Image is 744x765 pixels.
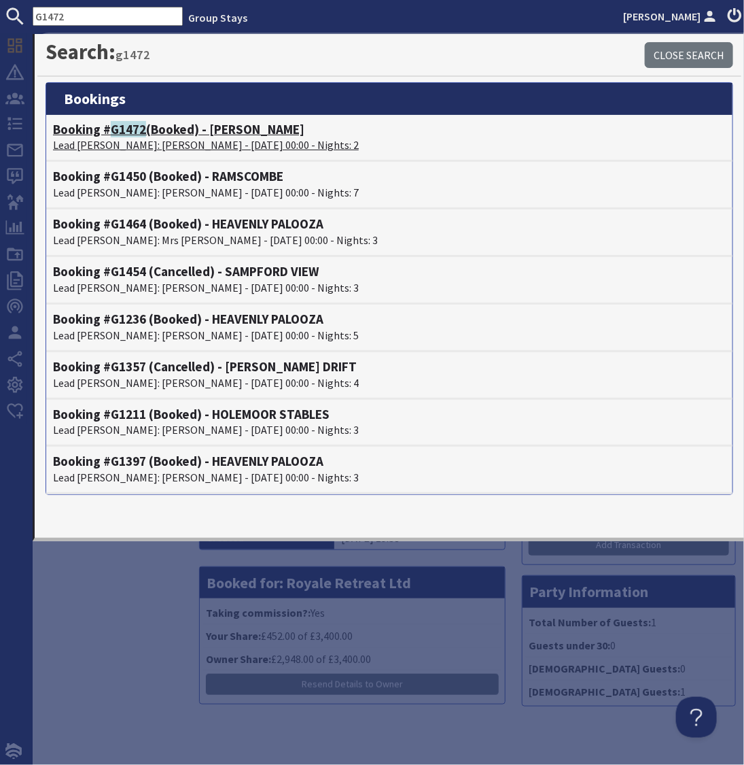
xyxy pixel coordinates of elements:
[53,327,726,343] p: Lead [PERSON_NAME]: [PERSON_NAME] - [DATE] 00:00 - Nights: 5
[5,743,22,760] img: staytech_i_w-64f4e8e9ee0a9c174fd5317b4b171b261742d2d393467e5bdba4413f4f884c10.svg
[529,615,651,629] strong: Total Number of Guests:
[46,39,645,65] h1: Search:
[53,122,726,137] h4: Booking # (Booked) - [PERSON_NAME]
[206,606,311,619] strong: Taking commission?:
[526,681,732,702] li: 1
[46,83,732,114] h3: bookings
[53,122,726,154] a: Booking #G1472(Booked) - [PERSON_NAME]Lead [PERSON_NAME]: [PERSON_NAME] - [DATE] 00:00 - Nights: 2
[53,264,726,296] a: Booking #G1454 (Cancelled) - SAMPFORD VIEWLead [PERSON_NAME]: [PERSON_NAME] - [DATE] 00:00 - Nigh...
[200,567,505,598] h3: Booked for: Royale Retreat Ltd
[53,311,726,327] h4: Booking #G1236 (Booked) - HEAVENLY PALOOZA
[203,625,501,648] li: £452.00 of £3,400.00
[529,639,610,652] strong: Guests under 30:
[111,121,146,137] span: G1472
[53,279,726,296] p: Lead [PERSON_NAME]: [PERSON_NAME] - [DATE] 00:00 - Nights: 3
[302,678,403,690] span: Resend Details to Owner
[53,359,726,391] a: Booking #G1357 (Cancelled) - [PERSON_NAME] DRIFTLead [PERSON_NAME]: [PERSON_NAME] - [DATE] 00:00 ...
[526,634,732,658] li: 0
[206,629,261,643] strong: Your Share:
[526,611,732,634] li: 1
[53,454,726,486] a: Booking #G1397 (Booked) - HEAVENLY PALOOZALead [PERSON_NAME]: [PERSON_NAME] - [DATE] 00:00 - Nigh...
[188,11,247,24] a: Group Stays
[53,311,726,343] a: Booking #G1236 (Booked) - HEAVENLY PALOOZALead [PERSON_NAME]: [PERSON_NAME] - [DATE] 00:00 - Nigh...
[53,407,726,422] h4: Booking #G1211 (Booked) - HOLEMOOR STABLES
[522,576,735,607] h3: Party Information
[116,47,150,63] small: g1472
[53,375,726,391] p: Lead [PERSON_NAME]: [PERSON_NAME] - [DATE] 00:00 - Nights: 4
[529,534,729,556] a: Add Transaction
[529,662,680,675] strong: [DEMOGRAPHIC_DATA] Guests:
[526,658,732,681] li: 0
[53,469,726,486] p: Lead [PERSON_NAME]: [PERSON_NAME] - [DATE] 00:00 - Nights: 3
[53,169,726,201] a: Booking #G1450 (Booked) - RAMSCOMBELead [PERSON_NAME]: [PERSON_NAME] - [DATE] 00:00 - Nights: 7
[53,264,726,279] h4: Booking #G1454 (Cancelled) - SAMPFORD VIEW
[53,216,726,248] a: Booking #G1464 (Booked) - HEAVENLY PALOOZALead [PERSON_NAME]: Mrs [PERSON_NAME] - [DATE] 00:00 - ...
[645,42,733,68] a: Close Search
[203,602,501,625] li: Yes
[206,652,271,666] strong: Owner Share:
[529,685,680,698] strong: [DEMOGRAPHIC_DATA] Guests:
[33,7,183,26] input: SEARCH
[53,169,726,184] h4: Booking #G1450 (Booked) - RAMSCOMBE
[53,184,726,201] p: Lead [PERSON_NAME]: [PERSON_NAME] - [DATE] 00:00 - Nights: 7
[53,422,726,438] p: Lead [PERSON_NAME]: [PERSON_NAME] - [DATE] 00:00 - Nights: 3
[623,8,720,24] a: [PERSON_NAME]
[53,216,726,232] h4: Booking #G1464 (Booked) - HEAVENLY PALOOZA
[53,359,726,375] h4: Booking #G1357 (Cancelled) - [PERSON_NAME] DRIFT
[206,674,499,695] button: Resend Details to Owner
[203,648,501,671] li: £2,948.00 of £3,400.00
[53,454,726,469] h4: Booking #G1397 (Booked) - HEAVENLY PALOOZA
[53,407,726,439] a: Booking #G1211 (Booked) - HOLEMOOR STABLESLead [PERSON_NAME]: [PERSON_NAME] - [DATE] 00:00 - Nigh...
[53,137,726,153] p: Lead [PERSON_NAME]: [PERSON_NAME] - [DATE] 00:00 - Nights: 2
[676,697,717,738] iframe: Toggle Customer Support
[53,232,726,248] p: Lead [PERSON_NAME]: Mrs [PERSON_NAME] - [DATE] 00:00 - Nights: 3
